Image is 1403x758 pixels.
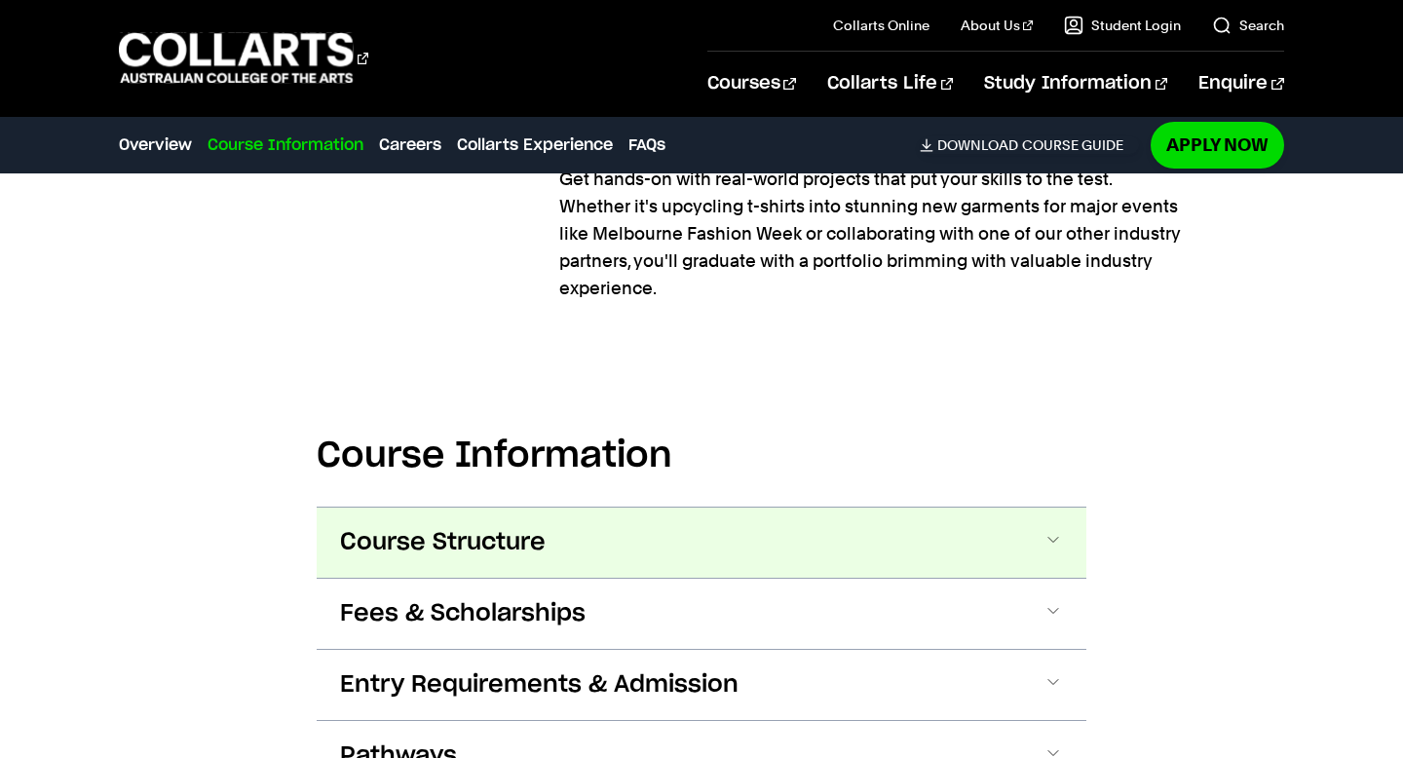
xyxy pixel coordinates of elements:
[340,598,586,629] span: Fees & Scholarships
[379,133,441,157] a: Careers
[961,16,1033,35] a: About Us
[317,650,1086,720] button: Entry Requirements & Admission
[628,133,665,157] a: FAQs
[317,435,1086,477] h2: Course Information
[833,16,929,35] a: Collarts Online
[1198,52,1283,116] a: Enquire
[119,30,368,86] div: Go to homepage
[827,52,953,116] a: Collarts Life
[457,133,613,157] a: Collarts Experience
[1064,16,1181,35] a: Student Login
[317,508,1086,578] button: Course Structure
[1151,122,1284,168] a: Apply Now
[340,669,739,701] span: Entry Requirements & Admission
[317,579,1086,649] button: Fees & Scholarships
[920,136,1139,154] a: DownloadCourse Guide
[1212,16,1284,35] a: Search
[119,133,192,157] a: Overview
[340,527,546,558] span: Course Structure
[937,136,1018,154] span: Download
[984,52,1167,116] a: Study Information
[707,52,796,116] a: Courses
[559,138,1185,302] p: Get hands-on with real-world projects that put your skills to the test. Whether it's upcycling t-...
[208,133,363,157] a: Course Information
